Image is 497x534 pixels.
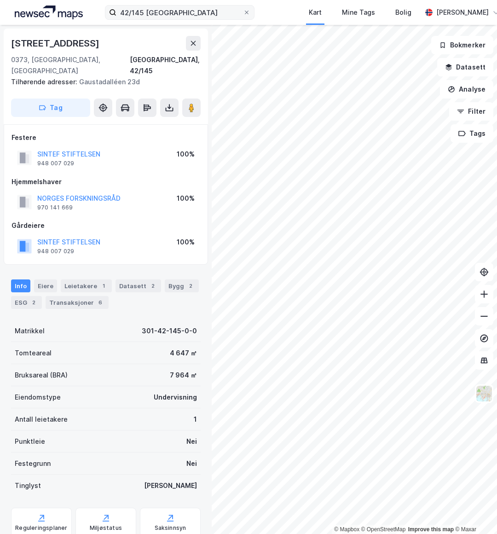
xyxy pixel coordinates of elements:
div: [PERSON_NAME] [144,480,197,491]
div: Info [11,279,30,292]
button: Analyse [440,80,493,99]
div: Bolig [395,7,411,18]
button: Bokmerker [431,36,493,54]
a: Mapbox [334,526,359,533]
div: 100% [177,193,195,204]
div: 0373, [GEOGRAPHIC_DATA], [GEOGRAPHIC_DATA] [11,54,130,76]
div: Kart [309,7,322,18]
div: Eiendomstype [15,392,61,403]
div: 1 [194,414,197,425]
div: 4 647 ㎡ [170,348,197,359]
iframe: Chat Widget [451,490,497,534]
div: Reguleringsplaner [15,524,67,532]
div: Saksinnsyn [155,524,186,532]
div: Bygg [165,279,199,292]
div: 7 964 ㎡ [170,370,197,381]
div: 100% [177,149,195,160]
img: logo.a4113a55bc3d86da70a041830d287a7e.svg [15,6,83,19]
div: Hjemmelshaver [12,176,200,187]
button: Filter [449,102,493,121]
div: 1 [99,281,108,290]
input: Søk på adresse, matrikkel, gårdeiere, leietakere eller personer [116,6,243,19]
div: 2 [186,281,195,290]
div: ESG [11,296,42,309]
div: Leietakere [61,279,112,292]
div: Gårdeiere [12,220,200,231]
div: [PERSON_NAME] [436,7,489,18]
div: Antall leietakere [15,414,68,425]
div: 970 141 669 [37,204,73,211]
button: Datasett [437,58,493,76]
span: Tilhørende adresser: [11,78,79,86]
div: 948 007 029 [37,160,74,167]
button: Tag [11,99,90,117]
div: Tomteareal [15,348,52,359]
div: Nei [186,436,197,447]
div: 2 [148,281,157,290]
div: Datasett [116,279,161,292]
div: 100% [177,237,195,248]
img: Z [475,385,493,402]
div: 948 007 029 [37,248,74,255]
div: Tinglyst [15,480,41,491]
div: Matrikkel [15,325,45,337]
div: 2 [29,298,38,307]
div: Kontrollprogram for chat [451,490,497,534]
div: Mine Tags [342,7,375,18]
div: Festegrunn [15,458,51,469]
div: Miljøstatus [90,524,122,532]
div: Festere [12,132,200,143]
div: Bruksareal (BRA) [15,370,68,381]
button: Tags [451,124,493,143]
div: Gaustadalléen 23d [11,76,193,87]
div: 301-42-145-0-0 [142,325,197,337]
div: Undervisning [154,392,197,403]
div: [GEOGRAPHIC_DATA], 42/145 [130,54,201,76]
div: Punktleie [15,436,45,447]
div: Eiere [34,279,57,292]
a: Improve this map [408,526,454,533]
a: OpenStreetMap [361,526,406,533]
div: Nei [186,458,197,469]
div: [STREET_ADDRESS] [11,36,101,51]
div: 6 [96,298,105,307]
div: Transaksjoner [46,296,109,309]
